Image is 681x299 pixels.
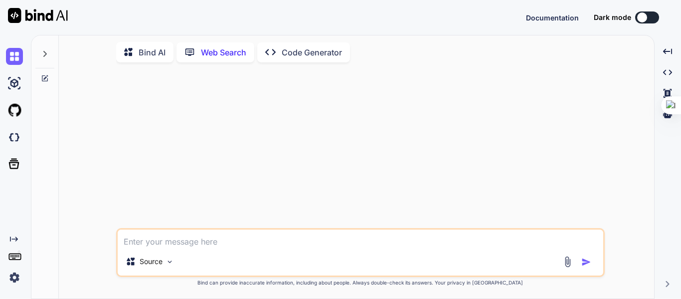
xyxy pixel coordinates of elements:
img: Pick Models [166,258,174,266]
img: Bind AI [8,8,68,23]
p: Source [140,257,163,267]
p: Bind AI [139,46,166,58]
img: chat [6,48,23,65]
button: Documentation [526,12,579,23]
p: Bind can provide inaccurate information, including about people. Always double-check its answers.... [116,279,605,287]
img: darkCloudIdeIcon [6,129,23,146]
img: githubLight [6,102,23,119]
img: ai-studio [6,75,23,92]
img: settings [6,269,23,286]
span: Documentation [526,13,579,22]
span: Dark mode [594,12,631,22]
img: icon [581,257,591,267]
p: Web Search [201,46,246,58]
p: Code Generator [282,46,342,58]
img: attachment [562,256,573,268]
